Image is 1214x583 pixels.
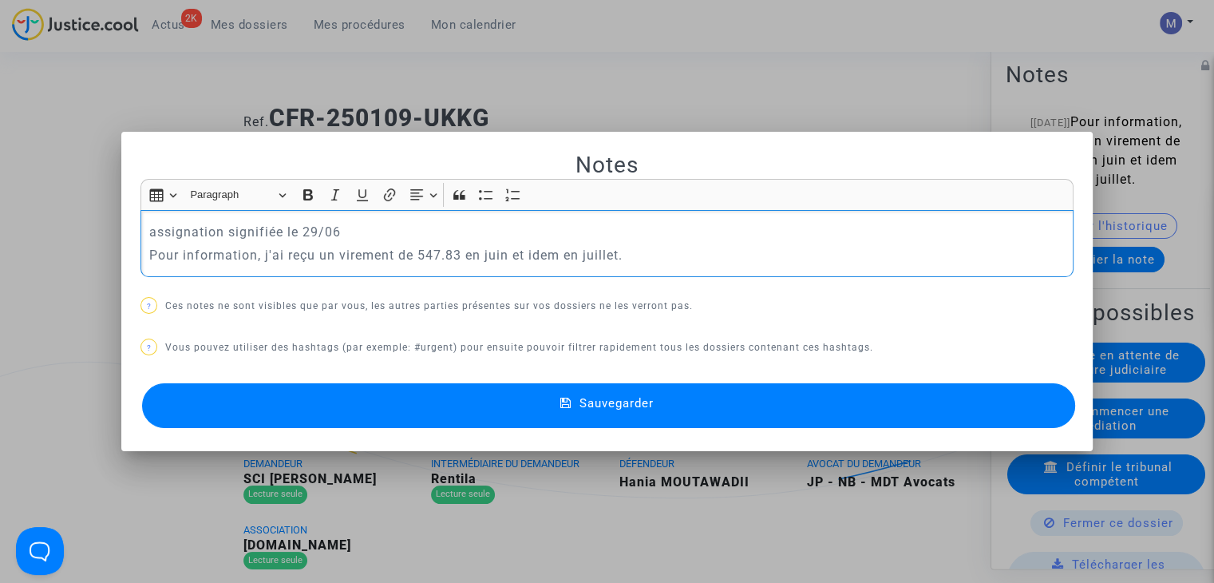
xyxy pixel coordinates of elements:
h2: Notes [140,151,1074,179]
p: Pour information, j'ai reçu un virement de 547.83 en juin et idem en juillet. [149,245,1066,265]
span: ? [147,343,152,352]
div: Rich Text Editor, main [140,210,1074,277]
iframe: Help Scout Beacon - Open [16,527,64,575]
span: ? [147,302,152,311]
span: Paragraph [190,185,273,204]
span: Sauvegarder [579,396,654,410]
p: assignation signifiée le 29/06 [149,222,1066,242]
button: Paragraph [184,183,294,208]
p: Vous pouvez utiliser des hashtags (par exemple: #urgent) pour ensuite pouvoir filtrer rapidement ... [140,338,1074,358]
div: Editor toolbar [140,179,1074,210]
button: Sauvegarder [142,383,1075,428]
p: Ces notes ne sont visibles que par vous, les autres parties présentes sur vos dossiers ne les ver... [140,296,1074,316]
